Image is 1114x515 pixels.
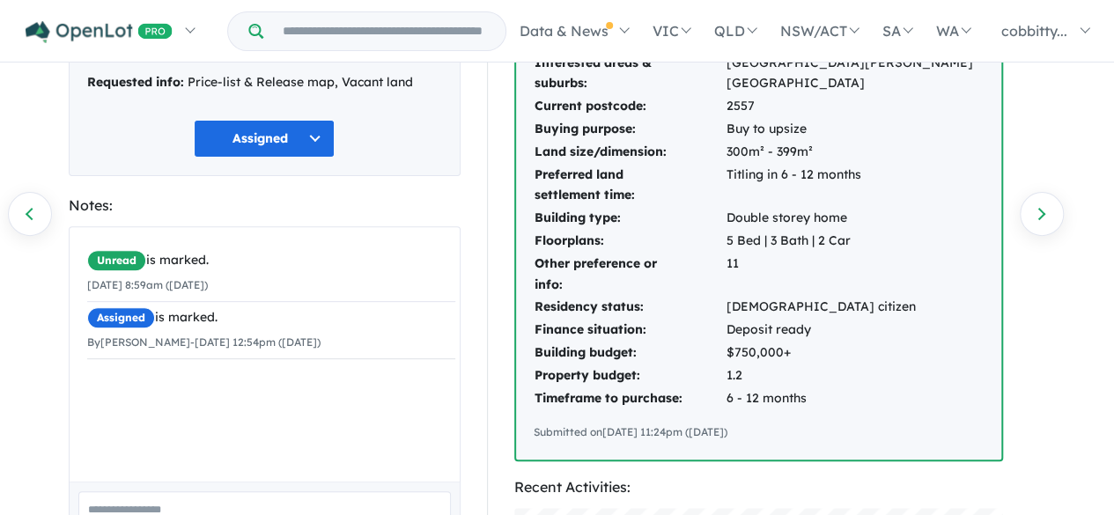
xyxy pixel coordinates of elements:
[87,335,321,349] small: By [PERSON_NAME] - [DATE] 12:54pm ([DATE])
[534,118,726,141] td: Buying purpose:
[534,319,726,342] td: Finance situation:
[726,296,984,319] td: [DEMOGRAPHIC_DATA] citizen
[534,423,984,441] div: Submitted on [DATE] 11:24pm ([DATE])
[26,21,173,43] img: Openlot PRO Logo White
[534,95,726,118] td: Current postcode:
[726,342,984,364] td: $750,000+
[534,230,726,253] td: Floorplans:
[726,95,984,118] td: 2557
[534,296,726,319] td: Residency status:
[87,74,184,90] strong: Requested info:
[534,207,726,230] td: Building type:
[1001,22,1067,40] span: cobbitty...
[534,364,726,387] td: Property budget:
[726,164,984,208] td: Titling in 6 - 12 months
[534,253,726,297] td: Other preference or info:
[534,52,726,96] td: Interested areas & suburbs:
[726,118,984,141] td: Buy to upsize
[87,250,146,271] span: Unread
[726,253,984,297] td: 11
[87,72,442,93] div: Price-list & Release map, Vacant land
[514,475,1003,499] div: Recent Activities:
[87,307,155,328] span: Assigned
[87,307,455,328] div: is marked.
[534,387,726,410] td: Timeframe to purchase:
[87,278,208,291] small: [DATE] 8:59am ([DATE])
[726,387,984,410] td: 6 - 12 months
[87,250,455,271] div: is marked.
[726,52,984,96] td: [GEOGRAPHIC_DATA][PERSON_NAME][GEOGRAPHIC_DATA]
[726,230,984,253] td: 5 Bed | 3 Bath | 2 Car
[69,194,461,217] div: Notes:
[267,12,502,50] input: Try estate name, suburb, builder or developer
[534,141,726,164] td: Land size/dimension:
[194,120,335,158] button: Assigned
[726,141,984,164] td: 300m² - 399m²
[726,207,984,230] td: Double storey home
[534,342,726,364] td: Building budget:
[726,319,984,342] td: Deposit ready
[726,364,984,387] td: 1.2
[534,164,726,208] td: Preferred land settlement time:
